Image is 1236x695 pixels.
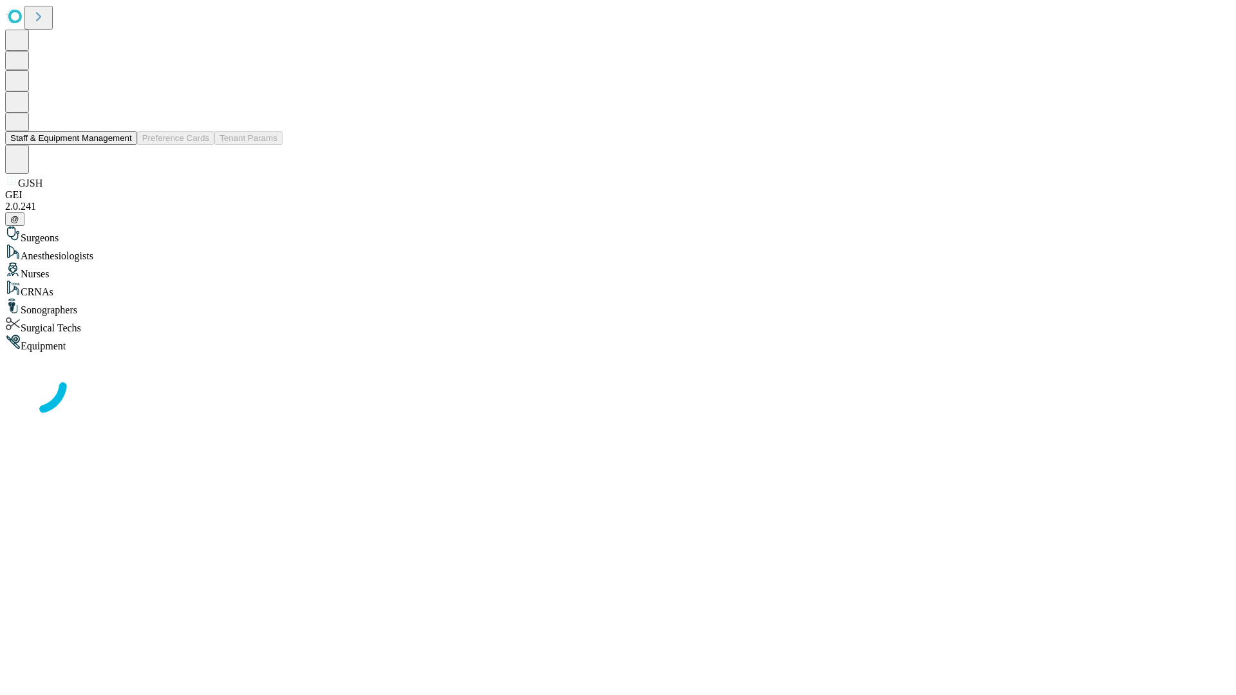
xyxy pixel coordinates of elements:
[18,178,42,189] span: GJSH
[5,131,137,145] button: Staff & Equipment Management
[137,131,214,145] button: Preference Cards
[5,280,1231,298] div: CRNAs
[5,316,1231,334] div: Surgical Techs
[5,189,1231,201] div: GEI
[5,212,24,226] button: @
[5,298,1231,316] div: Sonographers
[5,262,1231,280] div: Nurses
[5,244,1231,262] div: Anesthesiologists
[5,226,1231,244] div: Surgeons
[5,201,1231,212] div: 2.0.241
[5,334,1231,352] div: Equipment
[214,131,283,145] button: Tenant Params
[10,214,19,224] span: @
